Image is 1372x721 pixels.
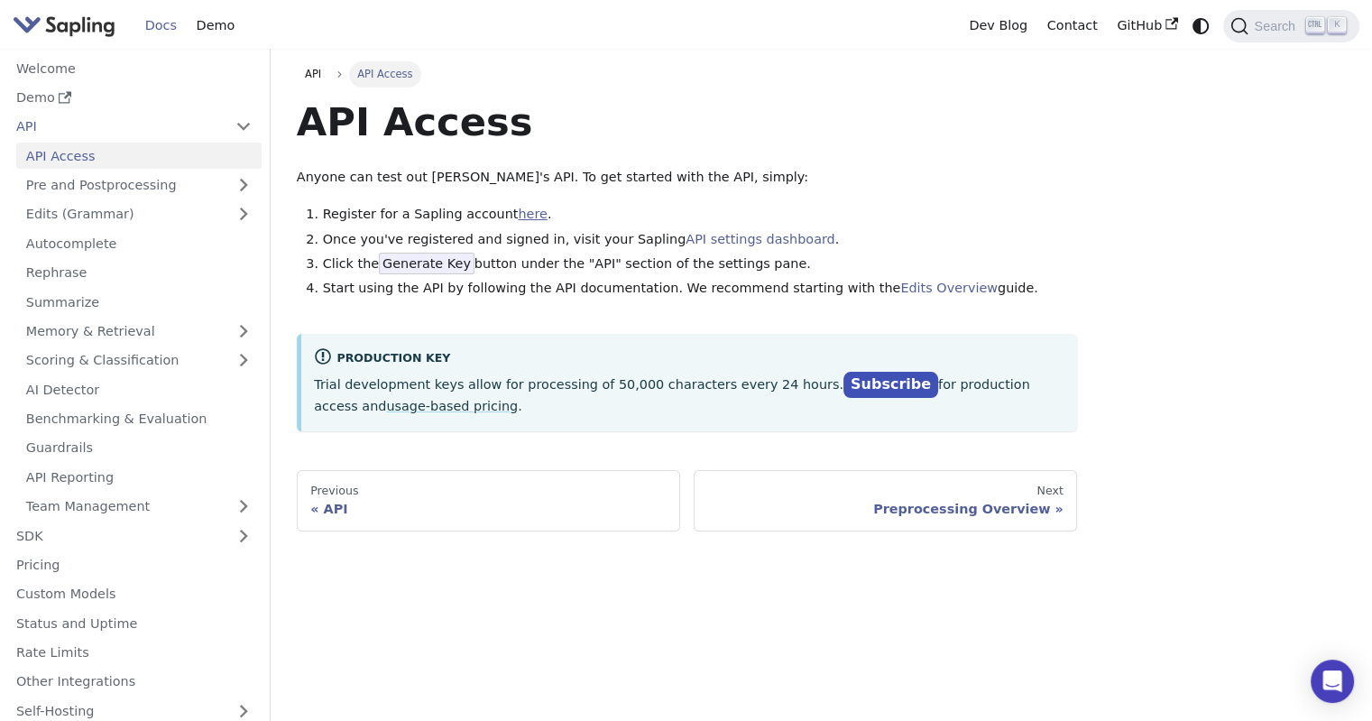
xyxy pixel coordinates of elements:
[6,114,226,140] a: API
[226,522,262,549] button: Expand sidebar category 'SDK'
[1223,10,1358,42] button: Search (Ctrl+K)
[6,85,262,111] a: Demo
[16,143,262,169] a: API Access
[305,68,321,80] span: API
[686,232,834,246] a: API settings dashboard
[16,494,262,520] a: Team Management
[187,12,244,40] a: Demo
[959,12,1036,40] a: Dev Blog
[16,376,262,402] a: AI Detector
[6,640,262,666] a: Rate Limits
[379,253,474,274] span: Generate Key
[1328,17,1346,33] kbd: K
[843,372,938,398] a: Subscribe
[6,610,262,636] a: Status and Uptime
[6,552,262,578] a: Pricing
[1107,12,1187,40] a: GitHub
[16,201,262,227] a: Edits (Grammar)
[694,470,1077,532] a: NextPreprocessing Overview
[226,114,262,140] button: Collapse sidebar category 'API'
[6,522,226,549] a: SDK
[13,13,122,39] a: Sapling.ai
[1311,660,1354,703] div: Open Intercom Messenger
[297,61,1077,87] nav: Breadcrumbs
[707,484,1064,498] div: Next
[297,167,1077,189] p: Anyone can test out [PERSON_NAME]'s API. To get started with the API, simply:
[1188,13,1214,39] button: Switch between dark and light mode (currently system mode)
[314,347,1064,369] div: Production Key
[16,435,262,461] a: Guardrails
[297,61,330,87] a: API
[16,289,262,315] a: Summarize
[1037,12,1108,40] a: Contact
[16,406,262,432] a: Benchmarking & Evaluation
[707,501,1064,517] div: Preprocessing Overview
[297,470,1077,532] nav: Docs pages
[16,464,262,490] a: API Reporting
[13,13,115,39] img: Sapling.ai
[310,484,667,498] div: Previous
[323,254,1078,275] li: Click the button under the "API" section of the settings pane.
[135,12,187,40] a: Docs
[1248,19,1306,33] span: Search
[16,172,262,199] a: Pre and Postprocessing
[323,278,1078,300] li: Start using the API by following the API documentation. We recommend starting with the guide.
[518,207,547,221] a: here
[16,319,262,345] a: Memory & Retrieval
[297,97,1077,146] h1: API Access
[297,470,680,532] a: PreviousAPI
[310,501,667,517] div: API
[6,581,262,607] a: Custom Models
[6,55,262,81] a: Welcome
[900,281,998,295] a: Edits Overview
[323,229,1078,251] li: Once you've registered and signed in, visit your Sapling .
[349,61,421,87] span: API Access
[16,347,262,374] a: Scoring & Classification
[6,669,262,695] a: Other Integrations
[314,373,1064,418] p: Trial development keys allow for processing of 50,000 characters every 24 hours. for production a...
[323,204,1078,226] li: Register for a Sapling account .
[16,260,262,286] a: Rephrase
[386,399,518,413] a: usage-based pricing
[16,230,262,256] a: Autocomplete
